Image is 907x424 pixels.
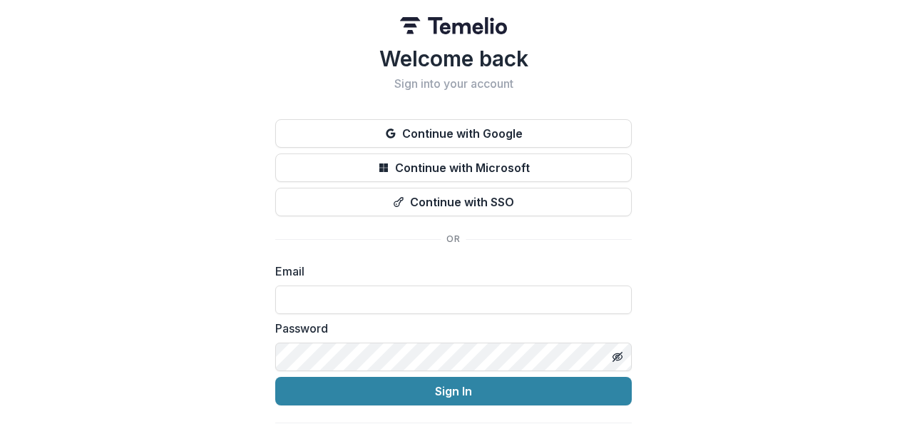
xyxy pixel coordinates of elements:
button: Continue with SSO [275,188,632,216]
button: Toggle password visibility [606,345,629,368]
img: Temelio [400,17,507,34]
button: Continue with Microsoft [275,153,632,182]
label: Email [275,263,623,280]
h1: Welcome back [275,46,632,71]
label: Password [275,320,623,337]
button: Sign In [275,377,632,405]
h2: Sign into your account [275,77,632,91]
button: Continue with Google [275,119,632,148]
